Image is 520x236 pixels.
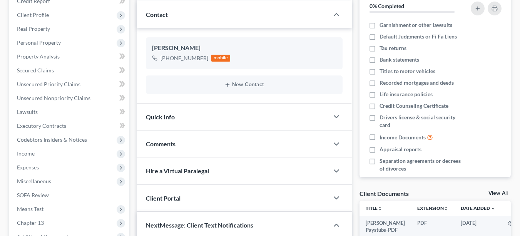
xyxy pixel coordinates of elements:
span: Drivers license & social security card [380,114,466,129]
span: Property Analysis [17,53,60,60]
a: Secured Claims [11,64,129,77]
span: Recorded mortgages and deeds [380,79,454,87]
span: Comments [146,140,176,147]
span: Real Property [17,25,50,32]
a: Date Added expand_more [461,205,495,211]
span: Garnishment or other lawsuits [380,21,452,29]
a: Unsecured Priority Claims [11,77,129,91]
span: Credit Counseling Certificate [380,102,448,110]
span: Unsecured Priority Claims [17,81,80,87]
a: SOFA Review [11,188,129,202]
span: Income Documents [380,134,426,141]
span: Titles to motor vehicles [380,67,435,75]
span: Contact [146,11,168,18]
i: unfold_more [444,206,448,211]
span: Default Judgments or Fi Fa Liens [380,33,457,40]
span: Expenses [17,164,39,171]
strong: 0% Completed [370,3,404,9]
span: Life insurance policies [380,90,433,98]
span: Unsecured Nonpriority Claims [17,95,90,101]
span: Quick Info [146,113,175,121]
span: Bank statements [380,56,419,64]
span: NextMessage: Client Text Notifications [146,221,253,229]
span: Income [17,150,35,157]
div: mobile [211,55,231,62]
span: Separation agreements or decrees of divorces [380,157,466,172]
i: expand_more [491,206,495,211]
i: unfold_more [378,206,382,211]
div: [PERSON_NAME] [152,44,336,53]
span: Secured Claims [17,67,54,74]
span: Means Test [17,206,43,212]
a: Property Analysis [11,50,129,64]
span: Executory Contracts [17,122,66,129]
span: Tax returns [380,44,406,52]
span: SOFA Review [17,192,49,198]
a: View All [488,191,508,196]
span: Personal Property [17,39,61,46]
div: Client Documents [359,189,409,198]
span: Appraisal reports [380,146,421,153]
span: Client Portal [146,194,181,202]
a: Executory Contracts [11,119,129,133]
div: [PHONE_NUMBER] [161,54,208,62]
span: Chapter 13 [17,219,44,226]
a: Unsecured Nonpriority Claims [11,91,129,105]
a: Extensionunfold_more [417,205,448,211]
span: Codebtors Insiders & Notices [17,136,87,143]
button: New Contact [152,82,336,88]
span: Client Profile [17,12,49,18]
span: Lawsuits [17,109,38,115]
a: Titleunfold_more [366,205,382,211]
a: Lawsuits [11,105,129,119]
span: Miscellaneous [17,178,51,184]
span: Hire a Virtual Paralegal [146,167,209,174]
